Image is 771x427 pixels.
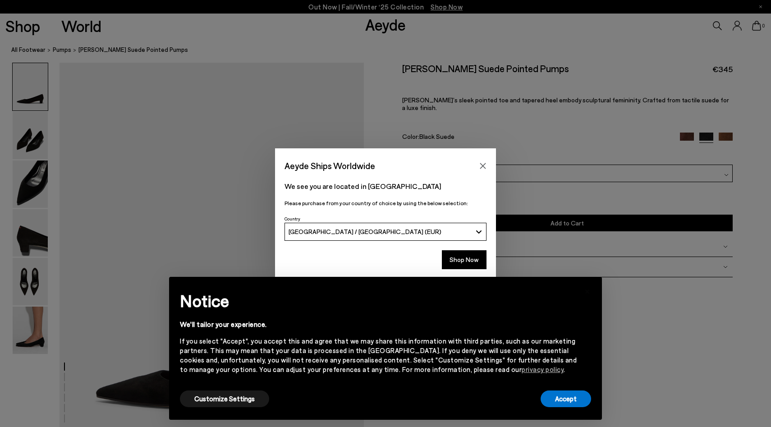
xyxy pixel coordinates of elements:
p: Please purchase from your country of choice by using the below selection: [285,199,486,207]
div: If you select "Accept", you accept this and agree that we may share this information with third p... [180,336,577,374]
span: × [584,284,591,297]
span: Country [285,216,300,221]
button: Shop Now [442,250,486,269]
span: Aeyde Ships Worldwide [285,158,375,174]
h2: Notice [180,289,577,312]
p: We see you are located in [GEOGRAPHIC_DATA] [285,181,486,192]
span: [GEOGRAPHIC_DATA] / [GEOGRAPHIC_DATA] (EUR) [289,228,441,235]
button: Close this notice [577,280,598,301]
button: Customize Settings [180,390,269,407]
button: Accept [541,390,591,407]
div: We'll tailor your experience. [180,320,577,329]
button: Close [476,159,490,173]
a: privacy policy [522,365,564,373]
